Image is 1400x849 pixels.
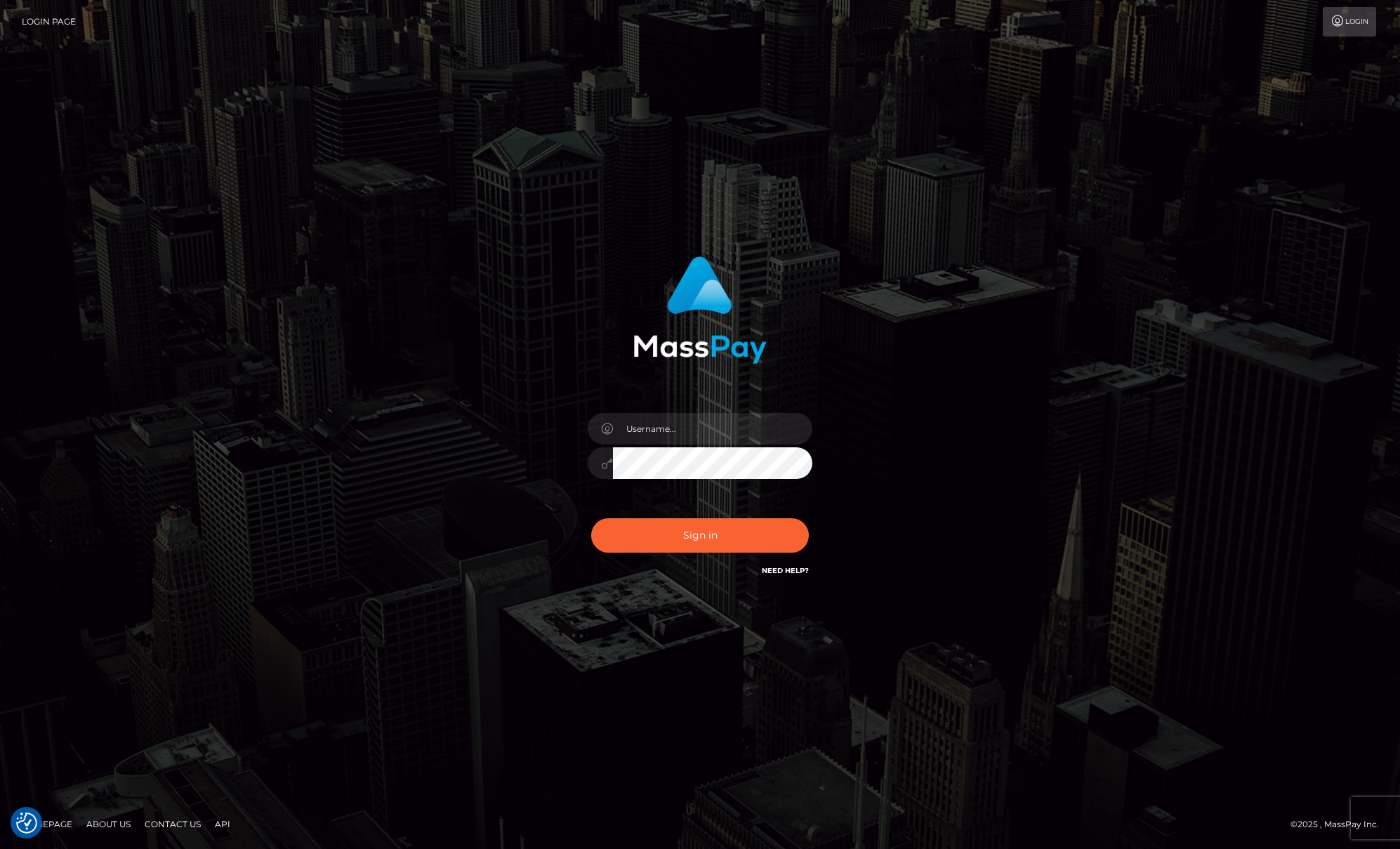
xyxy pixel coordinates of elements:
img: MassPay Login [633,256,767,364]
button: Sign in [591,518,809,553]
img: Revisit consent button [16,812,37,834]
a: About Us [81,813,136,835]
a: Homepage [15,813,78,835]
a: Need Help? [762,566,809,575]
button: Consent Preferences [16,812,37,834]
a: Login Page [22,7,76,37]
a: Login [1323,7,1376,37]
input: Username... [613,413,812,445]
a: API [209,813,236,835]
a: Contact Us [139,813,206,835]
div: © 2025 , MassPay Inc. [1290,817,1389,832]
